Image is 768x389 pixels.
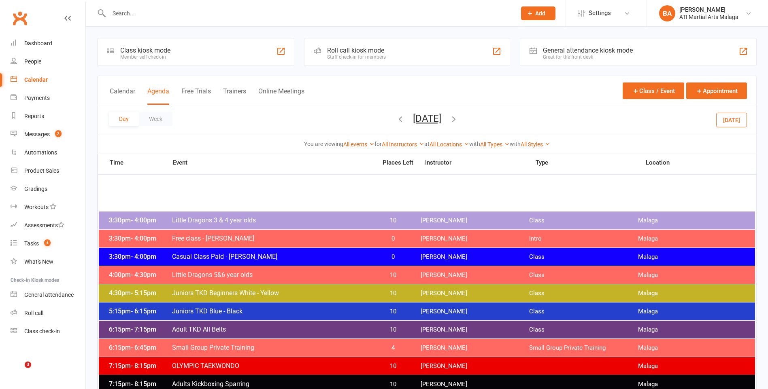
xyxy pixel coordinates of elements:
[172,159,377,167] span: Event
[107,307,172,315] span: 5:15pm
[543,47,633,54] div: General attendance kiosk mode
[172,362,372,370] span: OLYMPIC TAEKWONDO
[131,235,156,242] span: - 4:00pm
[24,40,52,47] div: Dashboard
[25,362,31,368] span: 3
[107,380,172,388] span: 7:15pm
[529,271,638,279] span: Class
[24,76,48,83] div: Calendar
[327,54,386,60] div: Staff check-in for members
[679,13,738,21] div: ATI Martial Arts Malaga
[108,159,172,169] span: Time
[110,87,135,105] button: Calendar
[372,217,415,224] span: 10
[11,162,85,180] a: Product Sales
[107,235,172,242] span: 3:30pm
[372,253,415,261] span: 0
[131,344,156,351] span: - 6:45pm
[24,113,44,119] div: Reports
[223,87,246,105] button: Trainers
[172,216,372,224] span: Little Dragons 3 & 4 year olds
[11,253,85,271] a: What's New
[44,239,51,246] span: 4
[24,149,57,156] div: Automations
[638,271,747,279] span: Malaga
[24,328,60,334] div: Class check-in
[421,326,530,334] span: [PERSON_NAME]
[421,308,530,315] span: [PERSON_NAME]
[172,380,372,388] span: Adults Kickboxing Sparring
[8,362,28,381] iframe: Intercom live chat
[109,112,139,126] button: Day
[529,344,638,352] span: Small Group Private Training
[529,290,638,297] span: Class
[425,160,535,166] span: Instructor
[11,89,85,107] a: Payments
[172,344,372,351] span: Small Group Private Training
[638,344,747,352] span: Malaga
[24,310,43,316] div: Roll call
[24,240,39,247] div: Tasks
[10,8,30,28] a: Clubworx
[382,141,424,148] a: All Instructors
[120,47,170,54] div: Class kiosk mode
[131,362,156,370] span: - 8:15pm
[480,141,510,148] a: All Types
[107,216,172,224] span: 3:30pm
[107,271,172,279] span: 4:00pm
[107,344,172,351] span: 6:15pm
[521,141,550,148] a: All Styles
[11,144,85,162] a: Automations
[131,216,156,224] span: - 4:00pm
[139,112,172,126] button: Week
[258,87,304,105] button: Online Meetings
[421,271,530,279] span: [PERSON_NAME]
[11,34,85,53] a: Dashboard
[589,4,611,22] span: Settings
[659,5,675,21] div: BA
[372,362,415,370] span: 10
[421,217,530,224] span: [PERSON_NAME]
[172,235,372,242] span: Free class - [PERSON_NAME]
[304,141,343,147] strong: You are viewing
[172,253,372,260] span: Casual Class Paid - [PERSON_NAME]
[107,362,172,370] span: 7:15pm
[131,326,156,333] span: - 7:15pm
[131,307,156,315] span: - 6:15pm
[172,271,372,279] span: Little Dragons 5&6 year olds
[529,326,638,334] span: Class
[716,112,747,127] button: [DATE]
[131,271,156,279] span: - 4:30pm
[131,253,156,260] span: - 4:00pm
[372,308,415,315] span: 10
[421,362,530,370] span: [PERSON_NAME]
[638,381,747,388] span: Malaga
[372,290,415,297] span: 10
[172,326,372,333] span: Adult TKD All Belts
[131,289,156,297] span: - 5:15pm
[638,362,747,370] span: Malaga
[372,235,415,243] span: 0
[11,71,85,89] a: Calendar
[679,6,738,13] div: [PERSON_NAME]
[11,235,85,253] a: Tasks 4
[372,271,415,279] span: 10
[638,290,747,297] span: Malaga
[638,235,747,243] span: Malaga
[11,216,85,235] a: Assessments
[11,198,85,216] a: Workouts
[510,141,521,147] strong: with
[11,180,85,198] a: Gradings
[24,292,74,298] div: General attendance
[421,381,530,388] span: [PERSON_NAME]
[107,289,172,297] span: 4:30pm
[24,95,50,101] div: Payments
[646,160,756,166] span: Location
[430,141,469,148] a: All Locations
[24,258,53,265] div: What's New
[372,344,415,352] span: 4
[623,82,684,99] button: Class / Event
[686,82,747,99] button: Appointment
[536,160,646,166] span: Type
[372,381,415,388] span: 10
